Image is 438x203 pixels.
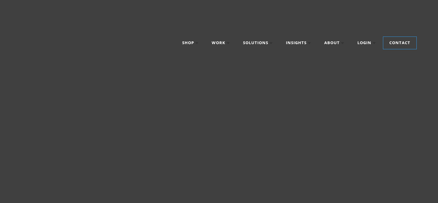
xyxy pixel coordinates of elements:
[280,37,317,49] a: Insights
[206,37,236,49] a: Work
[176,37,204,49] a: Shop
[237,37,279,49] a: Solutions
[383,37,416,49] a: Contact
[351,37,382,49] a: Login
[318,37,350,49] a: About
